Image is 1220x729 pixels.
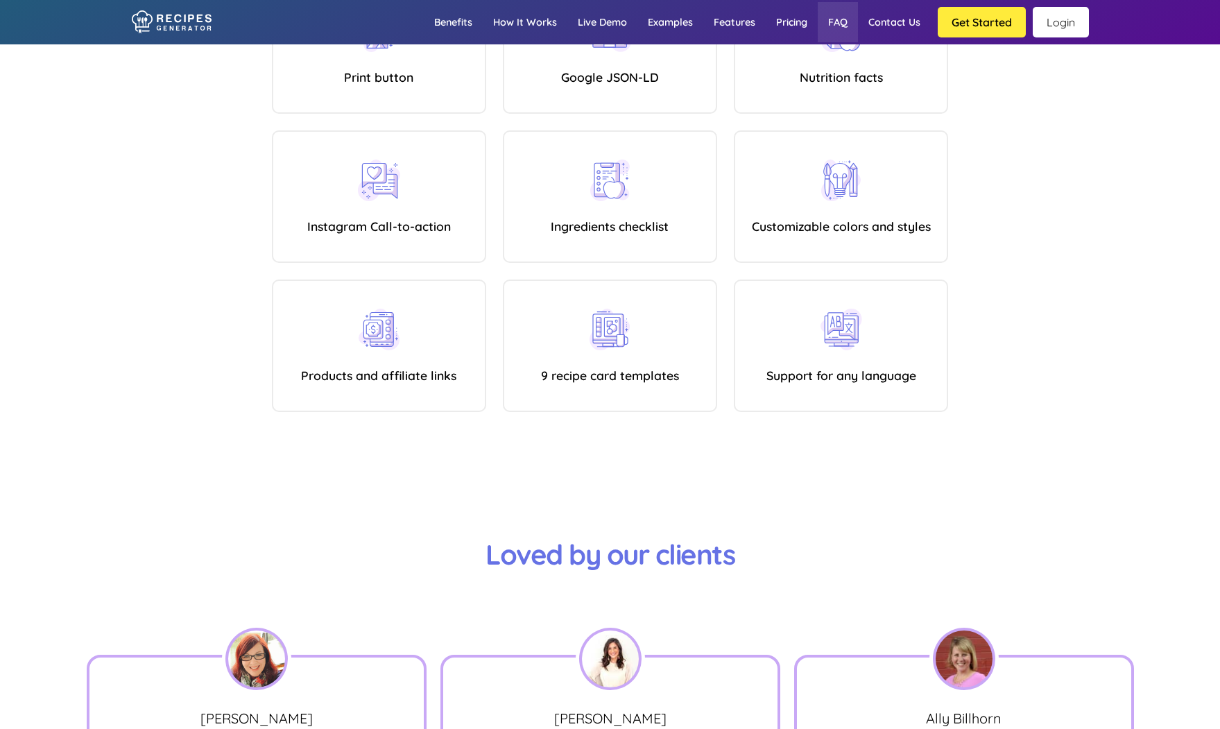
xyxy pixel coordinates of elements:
[938,7,1026,37] button: Get Started
[858,2,931,42] a: Contact us
[746,368,936,383] h4: Support for any language
[746,69,936,85] h4: Nutrition facts
[818,2,858,42] a: FAQ
[515,69,705,85] h4: Google JSON-LD
[818,707,1110,727] cite: Ally Billhorn
[110,707,403,727] cite: [PERSON_NAME]
[515,218,705,234] h4: Ingredients checklist
[637,2,703,42] a: Examples
[1033,7,1089,37] a: Login
[579,628,642,690] img: christina.jpg
[933,628,995,690] img: ally.jpg
[333,537,888,572] h3: Loved by our clients
[541,368,679,383] a: 9 recipe card templates
[284,69,474,85] h4: Print button
[284,218,474,234] h4: Instagram Call-to-action
[284,368,474,383] h4: Products and affiliate links
[464,707,757,727] cite: [PERSON_NAME]
[746,218,936,234] h4: Customizable colors and styles
[567,2,637,42] a: Live demo
[424,2,483,42] a: Benefits
[766,2,818,42] a: Pricing
[225,628,288,690] img: jac.png
[483,2,567,42] a: How it works
[703,2,766,42] a: Features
